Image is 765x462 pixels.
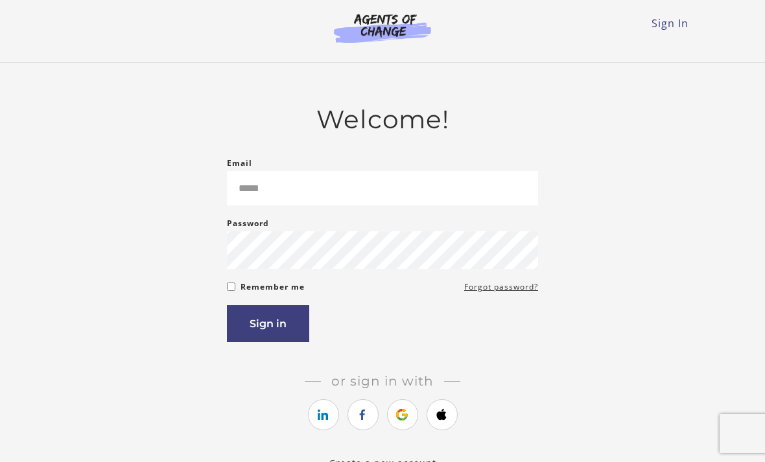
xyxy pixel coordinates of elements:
[308,399,339,430] a: https://courses.thinkific.com/users/auth/linkedin?ss%5Breferral%5D=&ss%5Buser_return_to%5D=https%...
[241,279,305,295] label: Remember me
[227,104,538,135] h2: Welcome!
[464,279,538,295] a: Forgot password?
[227,216,269,231] label: Password
[320,13,445,43] img: Agents of Change Logo
[387,399,418,430] a: https://courses.thinkific.com/users/auth/google?ss%5Breferral%5D=&ss%5Buser_return_to%5D=https%3A...
[227,156,252,171] label: Email
[347,399,379,430] a: https://courses.thinkific.com/users/auth/facebook?ss%5Breferral%5D=&ss%5Buser_return_to%5D=https%...
[652,16,688,30] a: Sign In
[321,373,444,389] span: Or sign in with
[427,399,458,430] a: https://courses.thinkific.com/users/auth/apple?ss%5Breferral%5D=&ss%5Buser_return_to%5D=https%3A%...
[227,305,309,342] button: Sign in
